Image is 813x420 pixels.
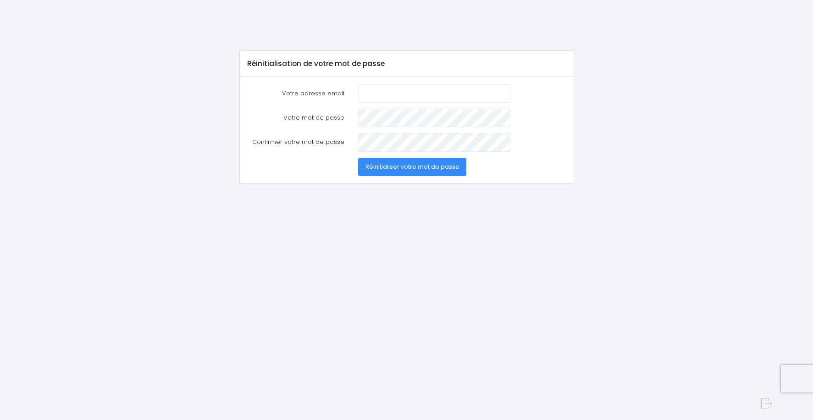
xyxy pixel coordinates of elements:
label: Confirmer votre mot de passe [240,133,351,151]
div: Réinitialisation de votre mot de passe [240,51,574,77]
label: Votre adresse email [240,84,351,103]
button: Réinitialiser votre mot de passe [358,158,467,176]
span: Réinitialiser votre mot de passe [365,162,459,171]
label: Votre mot de passe [240,109,351,127]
